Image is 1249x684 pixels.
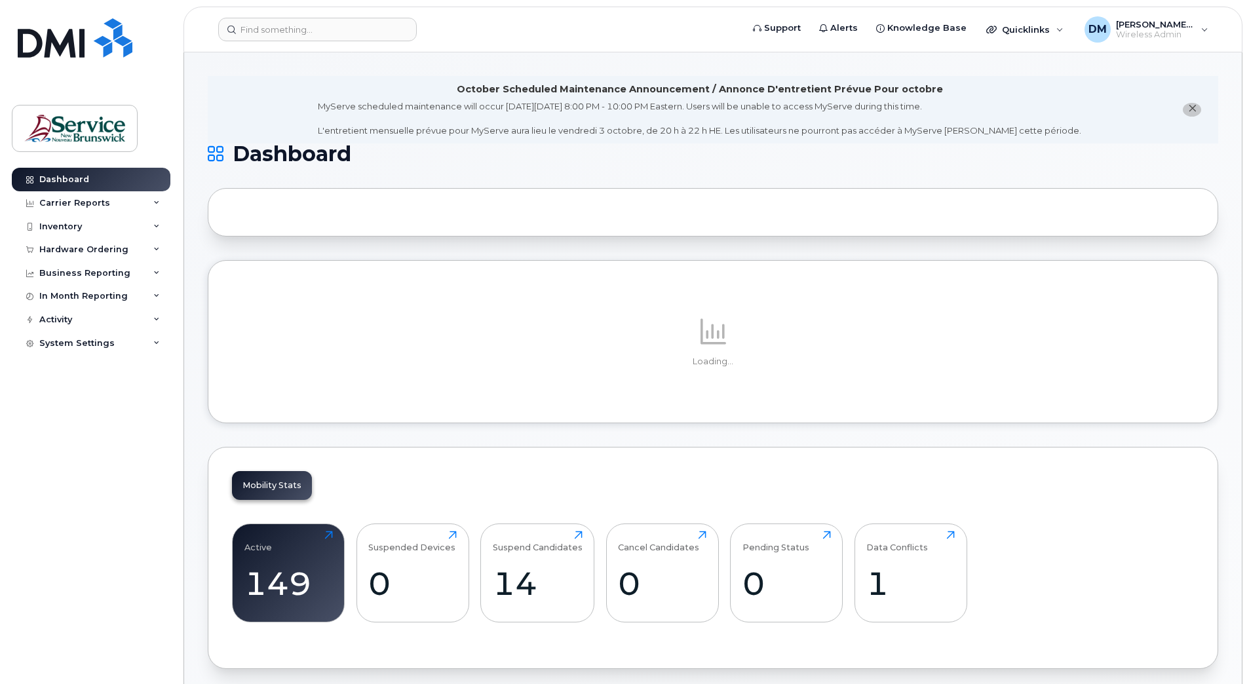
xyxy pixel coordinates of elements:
a: Data Conflicts1 [866,531,955,615]
div: Pending Status [742,531,809,552]
div: Suspended Devices [368,531,455,552]
a: Cancel Candidates0 [618,531,706,615]
div: 0 [618,564,706,603]
a: Suspended Devices0 [368,531,457,615]
div: Data Conflicts [866,531,928,552]
div: October Scheduled Maintenance Announcement / Annonce D'entretient Prévue Pour octobre [457,83,943,96]
div: Suspend Candidates [493,531,583,552]
a: Pending Status0 [742,531,831,615]
a: Suspend Candidates14 [493,531,583,615]
div: Active [244,531,272,552]
div: 14 [493,564,583,603]
a: Active149 [244,531,333,615]
div: MyServe scheduled maintenance will occur [DATE][DATE] 8:00 PM - 10:00 PM Eastern. Users will be u... [318,100,1081,137]
span: Dashboard [233,144,351,164]
div: 0 [742,564,831,603]
div: 0 [368,564,457,603]
div: 149 [244,564,333,603]
div: 1 [866,564,955,603]
p: Loading... [232,356,1194,368]
button: close notification [1183,103,1201,117]
div: Cancel Candidates [618,531,699,552]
